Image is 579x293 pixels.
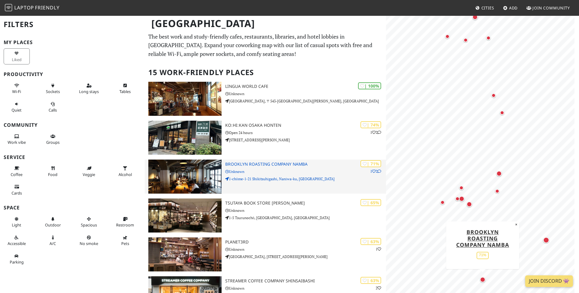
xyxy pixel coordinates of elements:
div: Map marker [479,276,487,284]
h3: KOːHIːKAN Osaka Honten [225,123,386,128]
p: [GEOGRAPHIC_DATA], [STREET_ADDRESS][PERSON_NAME] [225,254,386,260]
button: Alcohol [112,163,138,179]
button: Cards [4,182,30,198]
p: Unknown [225,285,386,291]
span: Spacious [81,222,97,228]
div: Map marker [490,92,497,99]
h3: Streamer Coffee Company Shinsaibashi [225,278,386,284]
span: Smoke free [80,241,98,246]
h3: Lingua World Cafe [225,84,386,89]
span: Stable Wi-Fi [12,89,21,94]
button: Light [4,214,30,230]
img: Lingua World Cafe [148,82,222,116]
div: Map marker [498,109,506,116]
span: Cities [481,5,494,11]
p: Unknown [225,246,386,252]
span: Video/audio calls [49,107,57,113]
div: Map marker [494,188,501,195]
h2: 15 Work-Friendly Places [148,63,382,82]
span: Pet friendly [121,241,129,246]
button: Wi-Fi [4,81,30,97]
span: Credit cards [12,190,22,196]
p: [GEOGRAPHIC_DATA], 〒543-[GEOGRAPHIC_DATA][PERSON_NAME], [GEOGRAPHIC_DATA] [225,98,386,104]
span: Group tables [46,140,60,145]
button: Quiet [4,99,30,115]
span: Alcohol [119,172,132,177]
span: Laptop [14,4,34,11]
button: Long stays [76,81,102,97]
a: Brooklyn Roasting Company Namba | 71% 12 Brooklyn Roasting Company Namba Unknown 1-chōme-1-21 Shi... [145,160,386,194]
span: Join Community [532,5,570,11]
p: 1-5 Tsurunochō, [GEOGRAPHIC_DATA], [GEOGRAPHIC_DATA] [225,215,386,221]
a: Add [501,2,520,13]
p: 1 2 [370,129,381,135]
span: Friendly [35,4,59,11]
p: [STREET_ADDRESS][PERSON_NAME] [225,137,386,143]
button: Groups [40,131,66,147]
div: | 74% [360,121,381,128]
a: Lingua World Cafe | 100% Lingua World Cafe Unknown [GEOGRAPHIC_DATA], 〒543-[GEOGRAPHIC_DATA][PERS... [145,82,386,116]
a: KOːHIːKAN Osaka Honten | 74% 12 KOːHIːKAN Osaka Honten Open 24 hours [STREET_ADDRESS][PERSON_NAME] [145,121,386,155]
button: Close popup [513,221,519,228]
button: Restroom [112,214,138,230]
p: Unknown [225,208,386,213]
span: Food [48,172,57,177]
p: Unknown [225,169,386,174]
span: Long stays [79,89,99,94]
div: Map marker [485,34,492,42]
span: Accessible [8,241,26,246]
h3: TSUTAYA BOOK STORE [PERSON_NAME] [225,201,386,206]
h3: Planet3rd [225,240,386,245]
button: Coffee [4,163,30,179]
button: A/C [40,233,66,249]
img: TSUTAYA BOOK STORE 梅田MeRISE [148,198,222,233]
h3: My Places [4,40,141,45]
button: No smoke [76,233,102,249]
button: Outdoor [40,214,66,230]
div: 71% [477,252,489,259]
a: Cities [473,2,497,13]
div: Map marker [454,195,461,202]
p: The best work and study-friendly cafes, restaurants, libraries, and hotel lobbies in [GEOGRAPHIC_... [148,32,382,58]
a: Join Community [524,2,572,13]
p: 2 [376,285,381,291]
div: | 65% [360,199,381,206]
img: Planet3rd [148,237,222,271]
img: LaptopFriendly [5,4,12,11]
div: Map marker [462,36,469,44]
div: Map marker [444,33,451,40]
span: Restroom [116,222,134,228]
h3: Community [4,122,141,128]
a: Planet3rd | 63% 1 Planet3rd Unknown [GEOGRAPHIC_DATA], [STREET_ADDRESS][PERSON_NAME] [145,237,386,271]
button: Spacious [76,214,102,230]
span: Veggie [83,172,95,177]
span: People working [8,140,26,145]
div: | 71% [360,160,381,167]
div: Map marker [465,200,473,208]
h1: [GEOGRAPHIC_DATA] [146,15,385,32]
div: Map marker [458,184,465,191]
button: Sockets [40,81,66,97]
p: 1 [376,246,381,252]
span: Air conditioned [50,241,56,246]
span: Work-friendly tables [119,89,131,94]
div: | 63% [360,238,381,245]
div: Map marker [542,236,550,244]
div: Map marker [471,13,479,21]
a: Brooklyn Roasting Company Namba [456,228,509,248]
span: Outdoor area [45,222,61,228]
p: 1-chōme-1-21 Shikitsuhigashi, Naniwa-ku, [GEOGRAPHIC_DATA] [225,176,386,182]
div: Map marker [458,195,466,203]
div: Map marker [495,170,503,178]
span: Power sockets [46,89,60,94]
button: Work vibe [4,131,30,147]
button: Pets [112,233,138,249]
img: KOːHIːKAN Osaka Honten [148,121,222,155]
button: Accessible [4,233,30,249]
h3: Brooklyn Roasting Company Namba [225,162,386,167]
h3: Space [4,205,141,211]
span: Coffee [11,172,22,177]
h2: Filters [4,15,141,34]
span: Natural light [12,222,21,228]
span: Add [509,5,518,11]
